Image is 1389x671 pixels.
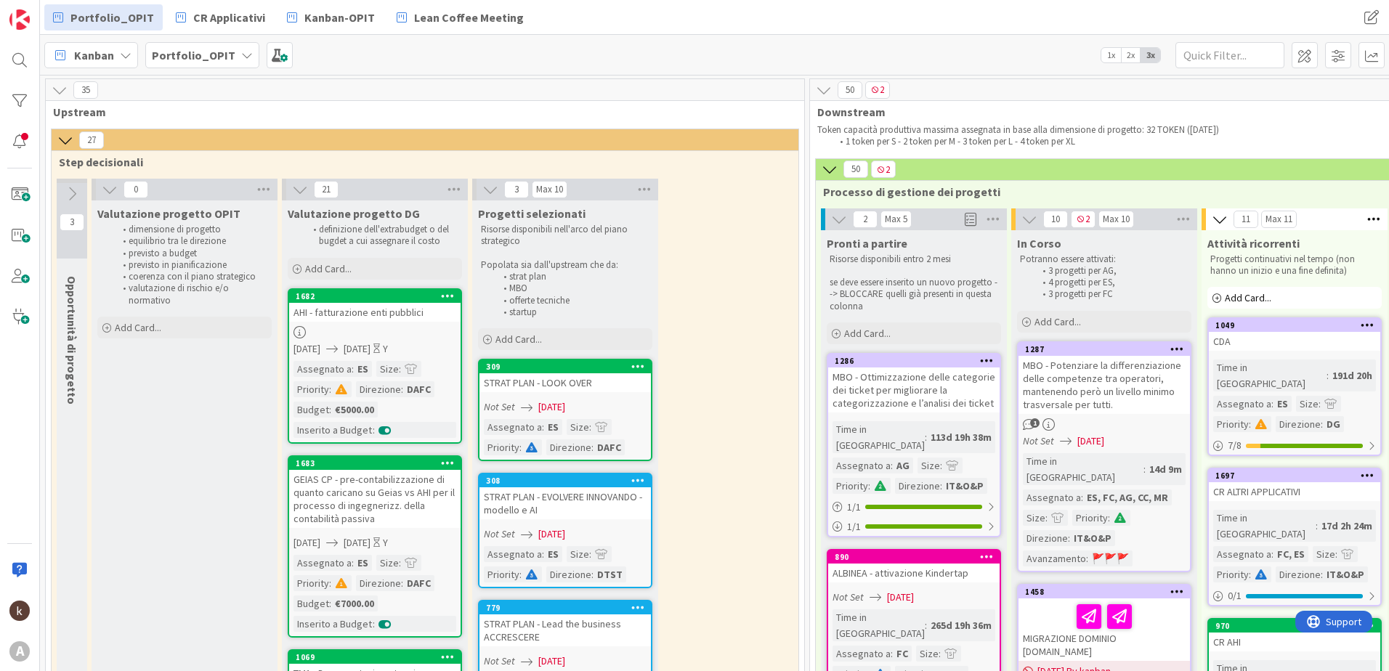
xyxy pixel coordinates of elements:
[1146,461,1186,477] div: 14d 9m
[833,609,925,641] div: Time in [GEOGRAPHIC_DATA]
[289,457,461,528] div: 1683GEIAS CP - pre-contabilizzazione di quanto caricano su Geias vs AHI per il processo di ingegn...
[1017,236,1061,251] span: In Corso
[383,341,388,357] div: Y
[925,617,927,633] span: :
[115,235,270,247] li: equilibrio tra le direzione
[344,341,370,357] span: [DATE]
[293,402,329,418] div: Budget
[925,429,927,445] span: :
[293,341,320,357] span: [DATE]
[484,527,515,540] i: Not Set
[1327,367,1329,383] span: :
[479,487,651,519] div: STRAT PLAN - EVOLVERE INNOVANDO - modello e AI
[940,457,942,473] span: :
[344,535,370,550] span: [DATE]
[1023,510,1045,526] div: Size
[293,595,329,611] div: Budget
[1023,434,1054,447] i: Not Set
[59,155,780,169] span: Step decisionali
[115,321,161,334] span: Add Card...
[478,473,652,588] a: 308STRAT PLAN - EVOLVERE INNOVANDO - modello e AINot Set[DATE]Assegnato a:ESSize:Priority:Direzio...
[1207,317,1382,456] a: 1049CDATime in [GEOGRAPHIC_DATA]:191d 20hAssegnato a:ESSize:Priority:Direzione:DG7/8
[1323,566,1368,582] div: IT&O&P
[296,458,461,468] div: 1683
[293,422,373,438] div: Inserito a Budget
[289,651,461,664] div: 1069
[329,402,331,418] span: :
[1143,461,1146,477] span: :
[115,259,270,271] li: previsto in pianificazione
[927,617,995,633] div: 265d 19h 36m
[828,498,1000,516] div: 1/1
[1209,332,1380,351] div: CDA
[1213,546,1271,562] div: Assegnato a
[940,478,942,494] span: :
[388,4,532,30] a: Lean Coffee Meeting
[591,566,594,582] span: :
[1215,471,1380,481] div: 1697
[1017,341,1191,572] a: 1287MBO - Potenziare la differenziazione delle competenze tra operatori, mantenendo però un livel...
[1108,510,1110,526] span: :
[376,361,399,377] div: Size
[1213,510,1316,542] div: Time in [GEOGRAPHIC_DATA]
[1273,546,1308,562] div: FC, ES
[479,360,651,392] div: 309STRAT PLAN - LOOK OVER
[495,271,650,282] li: strat plan
[827,353,1001,537] a: 1286MBO - Ottimizzazione delle categorie dei ticket per migliorare la categorizzazione e l’analis...
[414,9,524,26] span: Lean Coffee Meeting
[1335,546,1337,562] span: :
[1019,343,1190,356] div: 1287
[484,400,515,413] i: Not Set
[305,224,460,248] li: definizione dell'extrabudget o del bugdet a cui assegnare il costo
[853,211,878,228] span: 2
[288,455,462,638] a: 1683GEIAS CP - pre-contabilizzazione di quanto caricano su Geias vs AHI per il processo di ingegn...
[484,546,542,562] div: Assegnato a
[293,575,329,591] div: Priority
[1019,585,1190,598] div: 1458
[939,646,941,662] span: :
[1092,552,1129,565] span: 🚩🚩🚩
[1316,518,1318,534] span: :
[9,641,30,662] div: A
[314,181,339,198] span: 21
[479,373,651,392] div: STRAT PLAN - LOOK OVER
[519,439,522,455] span: :
[304,9,375,26] span: Kanban-OPIT
[152,48,235,62] b: Portfolio_OPIT
[1209,436,1380,455] div: 7/8
[536,186,563,193] div: Max 10
[115,248,270,259] li: previsto a budget
[115,282,270,306] li: valutazione di rischio e/o normativo
[847,519,861,534] span: 1 / 1
[546,566,591,582] div: Direzione
[887,590,914,605] span: [DATE]
[278,4,384,30] a: Kanban-OPIT
[916,646,939,662] div: Size
[481,259,649,271] p: Popolata sia dall'upstream che da:
[1276,566,1321,582] div: Direzione
[591,439,594,455] span: :
[1068,530,1070,546] span: :
[9,9,30,30] img: Visit kanbanzone.com
[918,457,940,473] div: Size
[1321,566,1323,582] span: :
[484,654,515,667] i: Not Set
[331,595,378,611] div: €7000.00
[828,367,1000,412] div: MBO - Ottimizzazione delle categorie dei ticket per migliorare la categorizzazione e l’analisi de...
[1034,315,1081,328] span: Add Card...
[495,333,542,346] span: Add Card...
[354,361,372,377] div: ES
[1023,489,1081,505] div: Assegnato a
[79,131,104,149] span: 27
[1271,396,1273,412] span: :
[479,474,651,487] div: 308
[828,550,1000,582] div: 890ALBINEA - attivazione Kindertap
[865,81,890,99] span: 2
[594,566,626,582] div: DTST
[538,399,565,415] span: [DATE]
[1323,416,1344,432] div: DG
[1213,416,1249,432] div: Priority
[383,535,388,550] div: Y
[1249,416,1251,432] span: :
[74,46,114,64] span: Kanban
